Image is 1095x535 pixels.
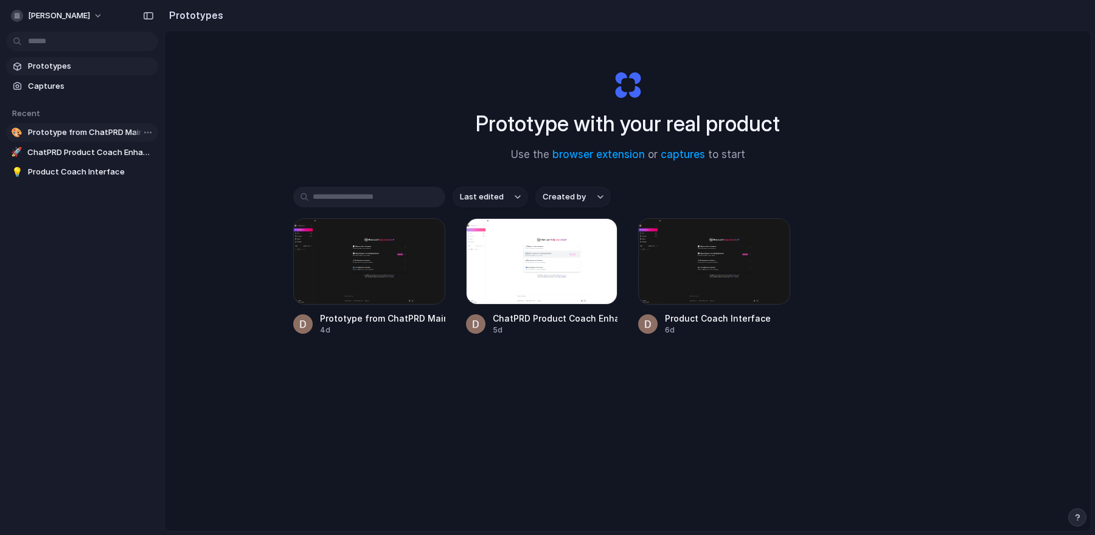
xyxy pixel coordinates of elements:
[453,187,528,207] button: Last edited
[11,126,23,139] div: 🎨
[293,218,445,336] a: Prototype from ChatPRD Main v3Prototype from ChatPRD Main v34d
[320,312,445,325] div: Prototype from ChatPRD Main v3
[28,126,153,139] span: Prototype from ChatPRD Main v3
[6,163,158,181] a: 💡Product Coach Interface
[28,166,153,178] span: Product Coach Interface
[28,80,153,92] span: Captures
[12,108,40,118] span: Recent
[460,191,504,203] span: Last edited
[466,218,618,336] a: ChatPRD Product Coach EnhancementChatPRD Product Coach Enhancement5d
[638,218,790,336] a: Product Coach InterfaceProduct Coach Interface6d
[493,312,618,325] div: ChatPRD Product Coach Enhancement
[493,325,618,336] div: 5d
[552,148,645,160] a: browser extension
[28,60,153,72] span: Prototypes
[543,191,586,203] span: Created by
[511,147,745,163] span: Use the or to start
[11,166,23,178] div: 💡
[535,187,611,207] button: Created by
[661,148,705,160] a: captures
[6,6,109,26] button: [PERSON_NAME]
[665,312,771,325] div: Product Coach Interface
[320,325,445,336] div: 4d
[6,143,158,162] a: 🚀ChatPRD Product Coach Enhancement
[28,10,90,22] span: [PERSON_NAME]
[11,147,23,159] div: 🚀
[476,108,780,140] h1: Prototype with your real product
[665,325,771,336] div: 6d
[6,77,158,95] a: Captures
[6,123,158,142] a: 🎨Prototype from ChatPRD Main v3
[6,57,158,75] a: Prototypes
[27,147,153,159] span: ChatPRD Product Coach Enhancement
[164,8,223,22] h2: Prototypes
